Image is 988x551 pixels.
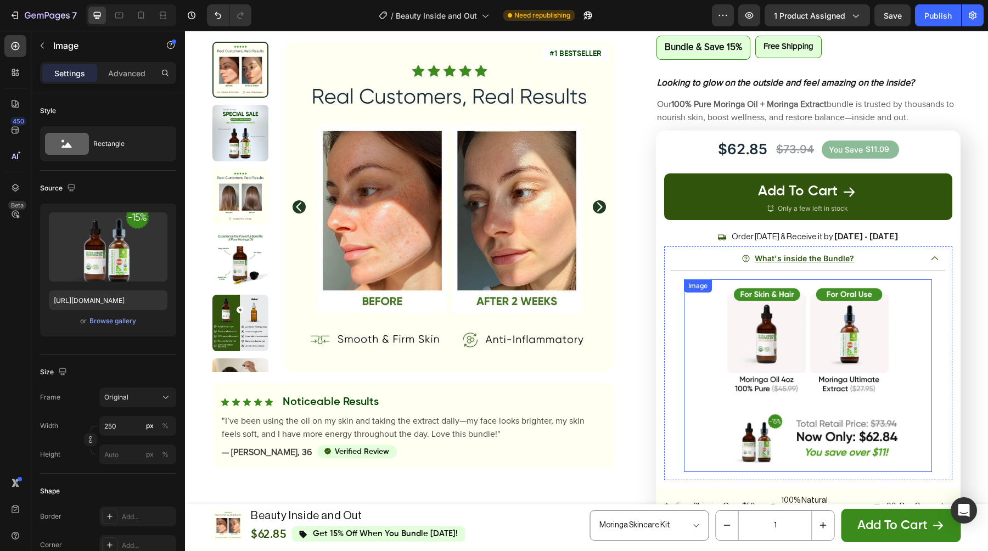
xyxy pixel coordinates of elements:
img: Moringa Oil - 100% Pure - greenvirginproducts [27,201,83,257]
button: % [143,419,156,432]
div: Browse gallery [89,316,136,326]
label: Width [40,421,58,431]
button: increment [627,480,649,509]
button: px [159,448,172,461]
div: Add To Cart [573,148,653,174]
div: $11.09 [680,111,705,125]
p: Image [53,39,147,52]
button: 7 [4,4,82,26]
strong: — [PERSON_NAME], 36 [37,417,127,426]
div: Size [40,365,69,380]
div: Add... [122,512,173,522]
input: https://example.com/image.jpg [49,290,167,310]
p: Only a few left in stock [593,174,663,182]
div: Style [40,106,56,116]
button: Browse gallery [89,316,137,327]
span: Beauty Inside and Out [396,10,477,21]
div: % [162,449,169,459]
button: Carousel Next Arrow [408,170,421,183]
p: free shipping [579,10,628,23]
p: bundle & save 15% [480,10,557,24]
button: Add To Cart [479,143,767,189]
div: Corner [40,540,62,550]
input: px% [99,445,176,464]
strong: Looking to glow on the outside and feel amazing on the inside? [472,48,729,57]
div: $73.94 [590,110,630,127]
button: Save [874,4,911,26]
iframe: Design area [185,31,988,551]
button: Add to cart [656,478,776,511]
p: Our bundle is trusted by thousands to nourish skin, boost wellness, and restore balance—inside an... [472,67,774,93]
p: "I’ve been using the oil on my skin and taking the extract daily—my face looks brighter, my skin ... [37,384,420,410]
span: Original [104,392,128,402]
div: $62.85 [532,108,583,129]
input: quantity [553,480,627,509]
div: Beta [8,201,26,210]
p: verified review [150,417,204,425]
p: 90-day guarantee [701,470,768,482]
p: #1 BESTSELLER [364,19,417,27]
div: You Save [642,111,680,126]
span: or [80,314,87,328]
div: Border [40,511,61,521]
img: Moringa Oil - 100% Pure - greenvirginproducts [27,328,83,384]
span: [DATE] - [DATE] [649,202,713,210]
span: Order [DATE] & Receive it by [547,202,648,210]
button: px [159,419,172,432]
div: Publish [924,10,952,21]
p: What's inside the Bundle? [570,221,669,234]
p: 7 [72,9,77,22]
strong: Noticeable Results [98,366,194,377]
div: Undo/Redo [207,4,251,26]
span: 1 product assigned [774,10,845,21]
img: Moringa Oil - 100% Pure - greenvirginproducts [27,264,83,320]
button: Original [99,387,176,407]
div: Shape [40,486,60,496]
img: Moringa Skincare Kit - greenvirginproducts [99,11,429,341]
div: Open Intercom Messenger [951,497,977,524]
label: Frame [40,392,60,402]
div: 450 [10,117,26,126]
strong: 100% Pure Moringa Oil + Moringa Extract [486,69,642,78]
p: free shipping over $50 [491,470,570,482]
button: decrement [531,480,553,509]
img: gempages_540956623456174975-eda8a7c7-12a6-4ae5-82a0-d8e7ea4d4b9d.webp [499,249,747,442]
p: Advanced [108,68,145,79]
input: px% [99,416,176,436]
button: % [143,448,156,461]
span: Need republishing [514,10,570,20]
div: Add to cart [672,483,742,506]
button: Carousel Back Arrow [108,170,121,183]
span: Save [884,11,902,20]
span: / [391,10,394,21]
div: % [162,421,169,431]
button: 1 product assigned [765,4,870,26]
div: Rectangle [93,131,160,156]
button: Publish [915,4,961,26]
label: Height [40,449,60,459]
div: Add... [122,541,173,550]
p: Settings [54,68,85,79]
div: px [146,421,154,431]
img: preview-image [49,212,167,282]
img: Moringa Skincare Kit - greenvirginproducts [27,138,83,194]
div: px [146,449,154,459]
div: Source [40,181,78,196]
img: Beauty Inside and Out - greenvirginproducts [27,74,83,130]
div: Image [501,250,525,260]
p: 100% natural ingredients [596,464,676,487]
